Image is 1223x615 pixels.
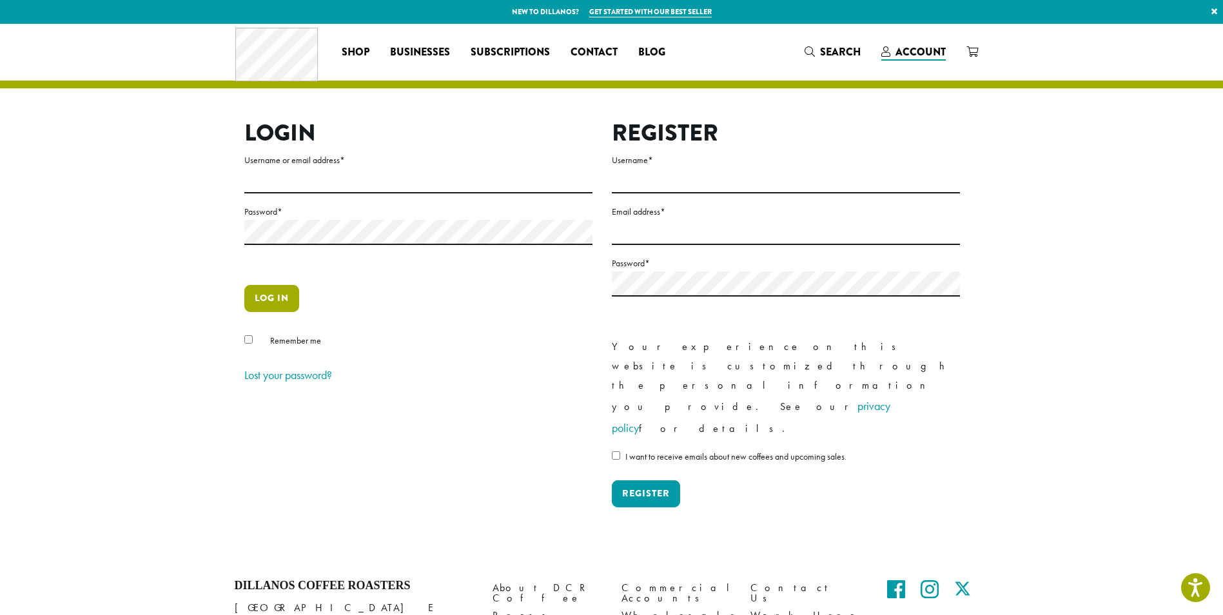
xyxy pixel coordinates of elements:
[235,579,473,593] h4: Dillanos Coffee Roasters
[612,451,620,460] input: I want to receive emails about new coffees and upcoming sales.
[612,398,890,435] a: privacy policy
[244,367,332,382] a: Lost your password?
[612,480,680,507] button: Register
[895,44,946,59] span: Account
[621,579,731,607] a: Commercial Accounts
[493,579,602,607] a: About DCR Coffee
[625,451,846,462] span: I want to receive emails about new coffees and upcoming sales.
[589,6,712,17] a: Get started with our best seller
[244,204,592,220] label: Password
[471,44,550,61] span: Subscriptions
[244,119,592,147] h2: Login
[270,335,321,346] span: Remember me
[571,44,618,61] span: Contact
[612,204,960,220] label: Email address
[612,337,960,439] p: Your experience on this website is customized through the personal information you provide. See o...
[612,152,960,168] label: Username
[750,579,860,607] a: Contact Us
[612,255,960,271] label: Password
[331,42,380,63] a: Shop
[342,44,369,61] span: Shop
[638,44,665,61] span: Blog
[612,119,960,147] h2: Register
[794,41,871,63] a: Search
[244,285,299,312] button: Log in
[390,44,450,61] span: Businesses
[244,152,592,168] label: Username or email address
[820,44,861,59] span: Search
